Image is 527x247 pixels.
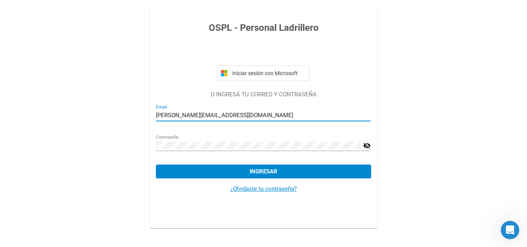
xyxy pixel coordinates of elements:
mat-icon: visibility_off [363,141,371,150]
button: Iniciar sesión con Microsoft [217,66,310,81]
iframe: Botón de Acceder con Google [213,43,314,60]
button: Ingresar [156,165,371,178]
iframe: Intercom live chat [501,221,519,239]
span: Iniciar sesión con Microsoft [231,70,306,76]
a: ¿Olvidaste tu contraseña? [230,185,297,192]
h3: OSPL - Personal Ladrillero [156,21,371,35]
span: Ingresar [250,168,277,175]
p: O INGRESÁ TU CORREO Y CONTRASEÑA [156,90,371,99]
